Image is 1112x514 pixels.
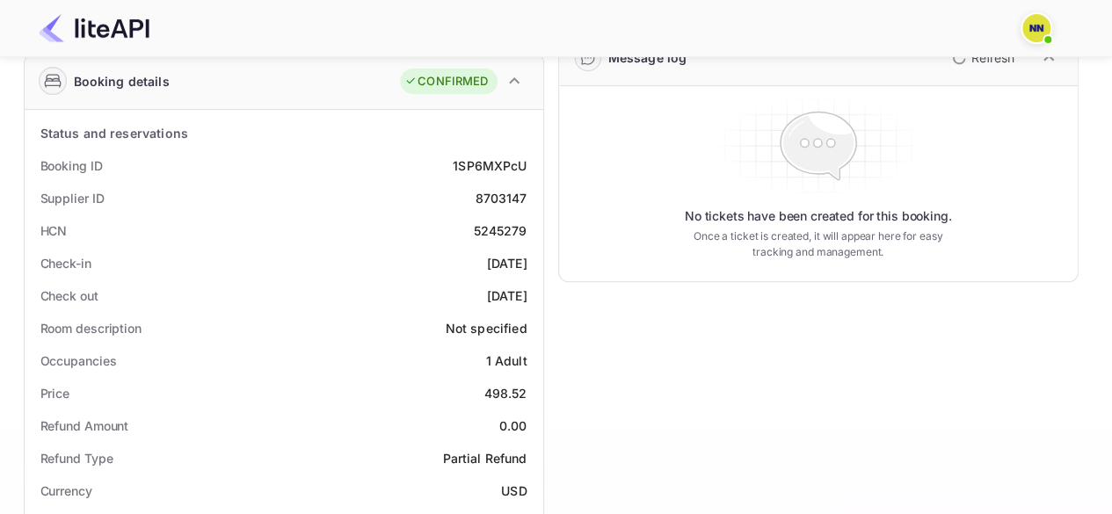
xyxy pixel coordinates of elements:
[487,286,527,305] div: [DATE]
[485,351,527,370] div: 1 Adult
[40,189,105,207] div: Supplier ID
[442,449,527,467] div: Partial Refund
[40,286,98,305] div: Check out
[484,384,527,402] div: 498.52
[475,189,527,207] div: 8703147
[40,481,92,500] div: Currency
[685,207,952,225] p: No tickets have been created for this booking.
[39,14,149,42] img: LiteAPI Logo
[40,319,142,337] div: Room description
[40,449,113,467] div: Refund Type
[40,221,68,240] div: HCN
[608,48,687,67] div: Message log
[941,44,1021,72] button: Refresh
[487,254,527,272] div: [DATE]
[446,319,527,337] div: Not specified
[40,384,70,402] div: Price
[40,254,91,272] div: Check-in
[40,124,188,142] div: Status and reservations
[971,48,1014,67] p: Refresh
[499,416,527,435] div: 0.00
[404,73,488,90] div: CONFIRMED
[40,156,103,175] div: Booking ID
[74,72,170,90] div: Booking details
[473,221,527,240] div: 5245279
[501,481,527,500] div: USD
[453,156,527,175] div: 1SP6MXPcU
[40,351,117,370] div: Occupancies
[680,228,957,260] p: Once a ticket is created, it will appear here for easy tracking and management.
[1022,14,1050,42] img: N/A N/A
[40,416,129,435] div: Refund Amount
